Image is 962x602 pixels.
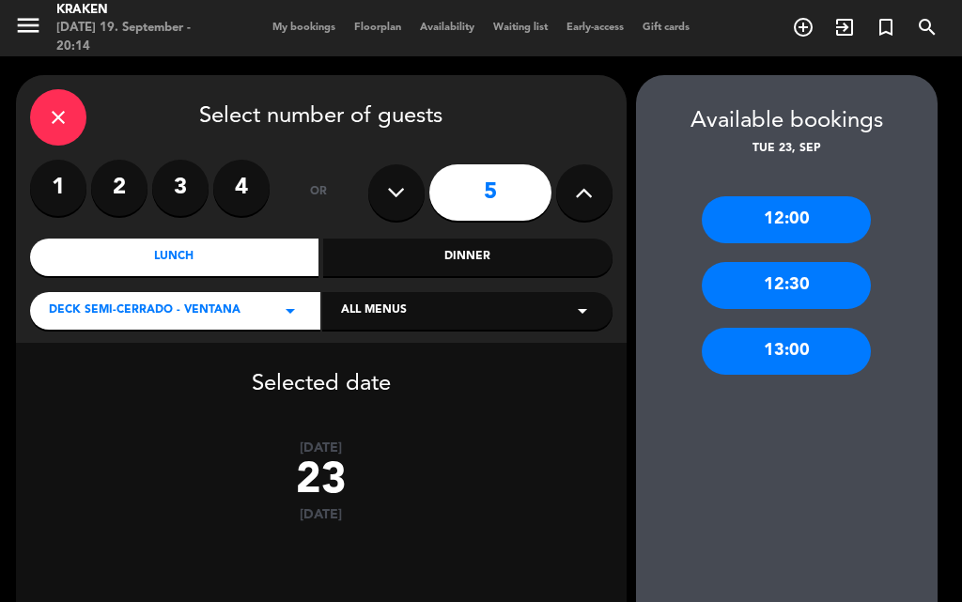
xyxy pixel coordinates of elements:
[702,328,871,375] div: 13:00
[875,16,897,39] i: turned_in_not
[14,11,42,39] i: menu
[16,343,627,403] div: Selected date
[56,19,226,55] div: [DATE] 19. September - 20:14
[484,23,557,33] span: Waiting list
[411,23,484,33] span: Availability
[702,262,871,309] div: 12:30
[263,23,345,33] span: My bookings
[152,160,209,216] label: 3
[288,160,349,225] div: or
[91,160,147,216] label: 2
[341,301,407,320] span: All menus
[916,16,939,39] i: search
[345,23,411,33] span: Floorplan
[16,507,627,523] div: [DATE]
[16,456,627,507] div: 23
[557,23,633,33] span: Early-access
[30,160,86,216] label: 1
[636,140,938,159] div: Tue 23, Sep
[571,300,594,322] i: arrow_drop_down
[323,239,613,276] div: Dinner
[633,23,699,33] span: Gift cards
[30,239,319,276] div: Lunch
[14,11,42,46] button: menu
[47,106,70,129] i: close
[636,103,938,140] div: Available bookings
[833,16,856,39] i: exit_to_app
[702,196,871,243] div: 12:00
[213,160,270,216] label: 4
[16,440,627,456] div: [DATE]
[279,300,302,322] i: arrow_drop_down
[49,301,240,320] span: Deck semi-cerrado - Ventana
[30,89,613,146] div: Select number of guests
[792,16,815,39] i: add_circle_outline
[56,1,226,20] div: Kraken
